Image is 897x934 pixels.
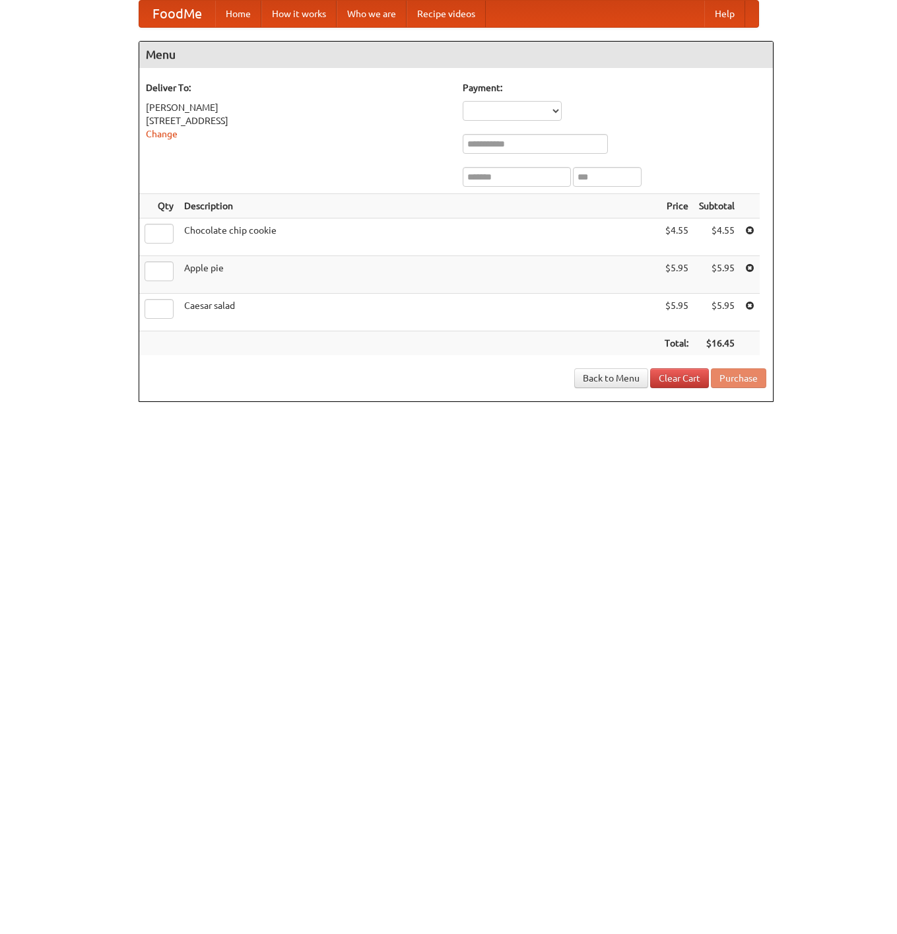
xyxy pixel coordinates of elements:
[659,294,694,331] td: $5.95
[463,81,766,94] h5: Payment:
[407,1,486,27] a: Recipe videos
[650,368,709,388] a: Clear Cart
[146,101,449,114] div: [PERSON_NAME]
[179,218,659,256] td: Chocolate chip cookie
[659,256,694,294] td: $5.95
[146,114,449,127] div: [STREET_ADDRESS]
[139,1,215,27] a: FoodMe
[704,1,745,27] a: Help
[215,1,261,27] a: Home
[179,294,659,331] td: Caesar salad
[146,81,449,94] h5: Deliver To:
[146,129,178,139] a: Change
[694,294,740,331] td: $5.95
[139,42,773,68] h4: Menu
[659,218,694,256] td: $4.55
[711,368,766,388] button: Purchase
[139,194,179,218] th: Qty
[694,194,740,218] th: Subtotal
[574,368,648,388] a: Back to Menu
[261,1,337,27] a: How it works
[659,331,694,356] th: Total:
[694,218,740,256] td: $4.55
[179,256,659,294] td: Apple pie
[337,1,407,27] a: Who we are
[179,194,659,218] th: Description
[659,194,694,218] th: Price
[694,256,740,294] td: $5.95
[694,331,740,356] th: $16.45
